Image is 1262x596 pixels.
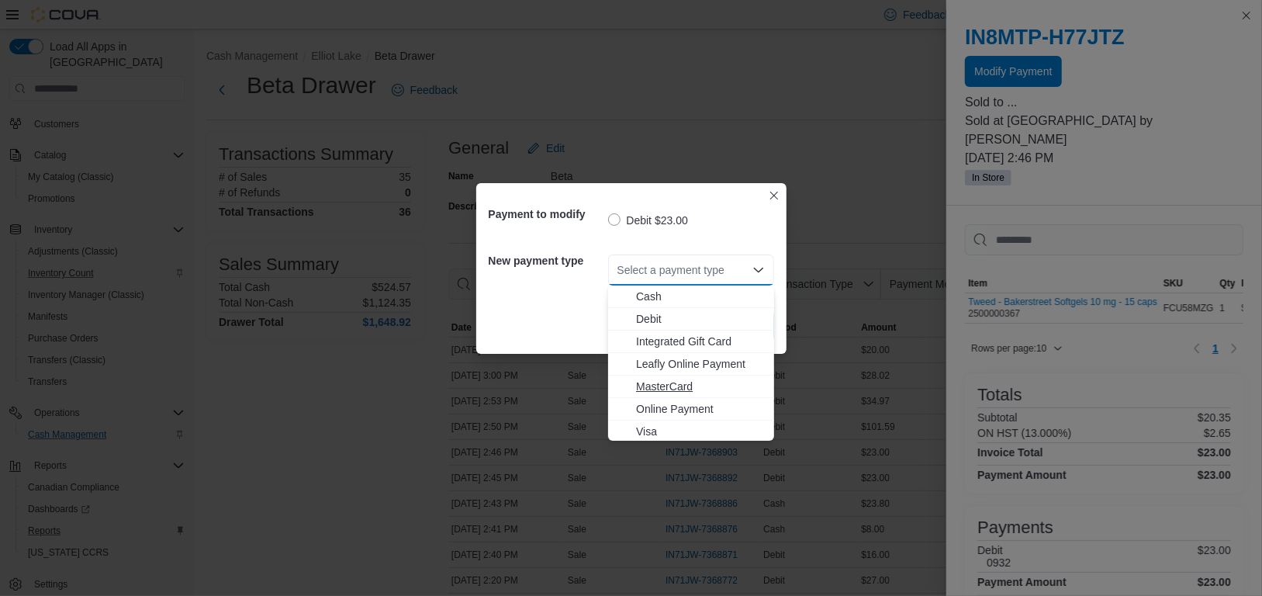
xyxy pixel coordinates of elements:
button: Debit [608,308,774,331]
button: Integrated Gift Card [608,331,774,353]
button: Leafly Online Payment [608,353,774,376]
button: MasterCard [608,376,774,398]
h5: Payment to modify [489,199,605,230]
input: Accessible screen reader label [617,261,619,279]
span: MasterCard [636,379,765,394]
span: Online Payment [636,401,765,417]
button: Close list of options [752,264,765,276]
label: Debit $23.00 [608,211,688,230]
div: Choose from the following options [608,286,774,443]
span: Integrated Gift Card [636,334,765,349]
button: Online Payment [608,398,774,421]
span: Debit [636,311,765,327]
button: Closes this modal window [765,186,783,205]
span: Cash [636,289,765,304]
button: Visa [608,421,774,443]
span: Leafly Online Payment [636,356,765,372]
button: Cash [608,286,774,308]
span: Visa [636,424,765,439]
h5: New payment type [489,245,605,276]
